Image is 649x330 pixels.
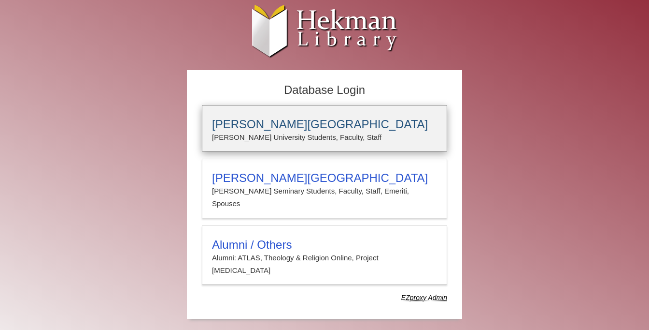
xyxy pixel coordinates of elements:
p: Alumni: ATLAS, Theology & Religion Online, Project [MEDICAL_DATA] [212,252,437,277]
p: [PERSON_NAME] Seminary Students, Faculty, Staff, Emeriti, Spouses [212,185,437,210]
dfn: Use Alumni login [401,294,447,301]
h2: Database Login [197,80,452,100]
h3: [PERSON_NAME][GEOGRAPHIC_DATA] [212,118,437,131]
summary: Alumni / OthersAlumni: ATLAS, Theology & Religion Online, Project [MEDICAL_DATA] [212,238,437,277]
h3: [PERSON_NAME][GEOGRAPHIC_DATA] [212,171,437,185]
a: [PERSON_NAME][GEOGRAPHIC_DATA][PERSON_NAME] Seminary Students, Faculty, Staff, Emeriti, Spouses [202,159,447,218]
p: [PERSON_NAME] University Students, Faculty, Staff [212,131,437,144]
h3: Alumni / Others [212,238,437,252]
a: [PERSON_NAME][GEOGRAPHIC_DATA][PERSON_NAME] University Students, Faculty, Staff [202,105,447,151]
